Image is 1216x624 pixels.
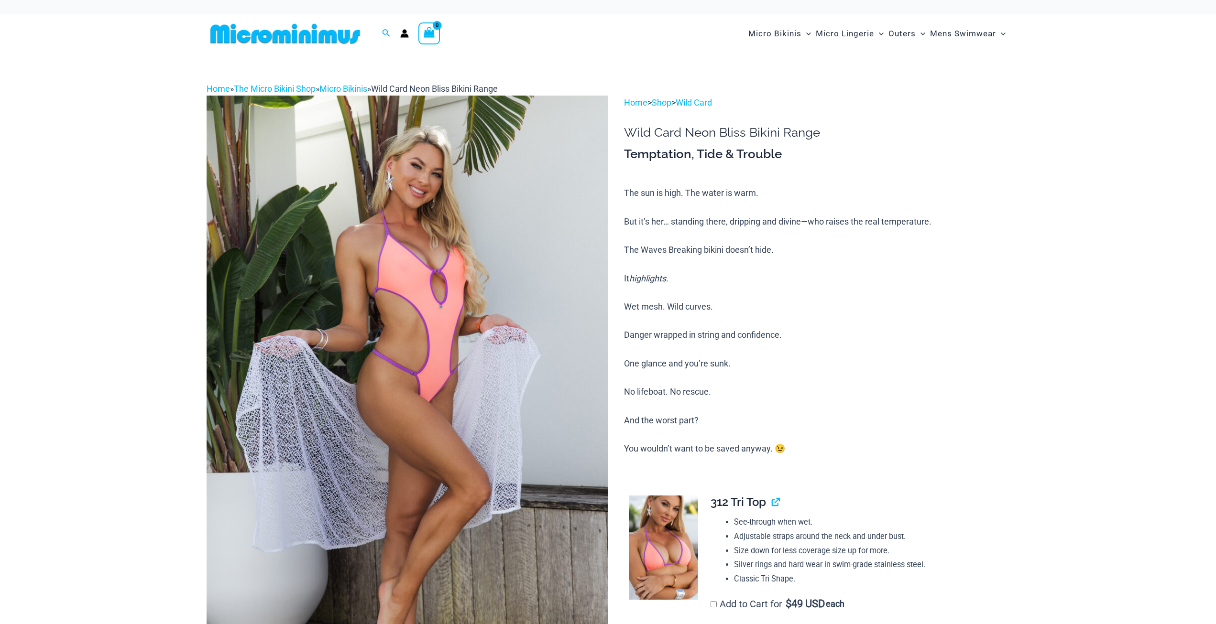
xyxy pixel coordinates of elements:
input: Add to Cart for$49 USD each [711,601,717,607]
span: each [826,599,844,609]
h3: Temptation, Tide & Trouble [624,146,1009,162]
span: Mens Swimwear [930,22,996,46]
span: » » » [207,84,498,94]
p: The sun is high. The water is warm. But it’s her… standing there, dripping and divine—who raises ... [624,186,1009,455]
a: OutersMenu ToggleMenu Toggle [886,19,928,48]
span: Micro Bikinis [748,22,801,46]
a: The Micro Bikini Shop [234,84,316,94]
a: Account icon link [400,29,409,38]
span: Menu Toggle [916,22,925,46]
a: Shop [652,97,671,108]
li: Adjustable straps around the neck and under bust. [734,529,1002,544]
span: Wild Card Neon Bliss Bikini Range [371,84,498,94]
span: $ [786,598,791,610]
a: Micro BikinisMenu ToggleMenu Toggle [746,19,813,48]
a: Micro Bikinis [319,84,367,94]
span: Menu Toggle [801,22,811,46]
li: Classic Tri Shape. [734,572,1002,586]
h1: Wild Card Neon Bliss Bikini Range [624,125,1009,140]
li: Silver rings and hard wear in swim-grade stainless steel. [734,558,1002,572]
span: 49 USD [786,599,825,609]
span: Outers [888,22,916,46]
img: MM SHOP LOGO FLAT [207,23,364,44]
a: Micro LingerieMenu ToggleMenu Toggle [813,19,886,48]
p: > > [624,96,1009,110]
i: highlights [629,273,666,283]
li: See-through when wet. [734,515,1002,529]
span: 312 Tri Top [711,495,766,509]
a: Search icon link [382,28,391,40]
a: Home [624,97,647,108]
label: Add to Cart for [711,598,844,610]
li: Size down for less coverage size up for more. [734,544,1002,558]
a: Home [207,84,230,94]
nav: Site Navigation [745,18,1010,50]
a: Wild Card [676,97,712,108]
img: Wild Card Neon Bliss 312 Top 03 [629,495,698,600]
a: Mens SwimwearMenu ToggleMenu Toggle [928,19,1008,48]
span: Menu Toggle [874,22,884,46]
a: View Shopping Cart, empty [418,22,440,44]
span: Menu Toggle [996,22,1006,46]
span: Micro Lingerie [816,22,874,46]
